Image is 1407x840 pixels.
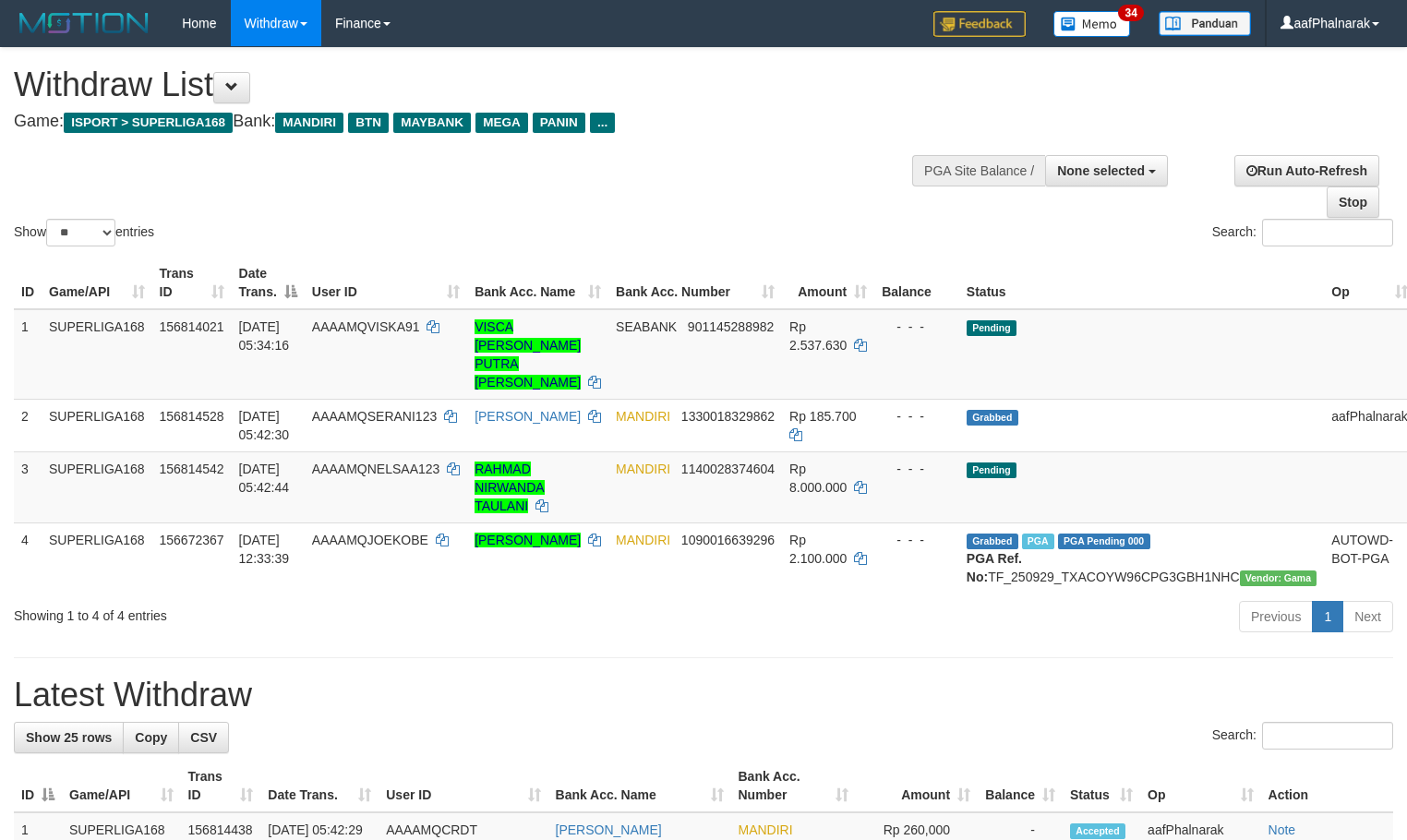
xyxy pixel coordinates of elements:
[1312,601,1343,632] a: 1
[882,407,952,426] div: - - -
[475,533,581,547] a: [PERSON_NAME]
[681,462,775,476] span: Copy 1140028374604 to clipboard
[1240,570,1317,586] span: Vendor URL: https://trx31.1velocity.biz
[14,677,1393,714] h1: Latest Withdraw
[1261,760,1393,812] th: Action
[681,533,775,547] span: Copy 1090016639296 to clipboard
[731,760,857,812] th: Bank Acc. Number: activate to sort column ascending
[123,722,179,753] a: Copy
[616,462,670,476] span: MANDIRI
[181,760,261,812] th: Trans ID: activate to sort column ascending
[1269,822,1296,837] a: Note
[42,451,152,522] td: SUPERLIGA168
[14,399,42,451] td: 2
[978,760,1063,812] th: Balance: activate to sort column ascending
[312,533,428,547] span: AAAAMQJOEKOBE
[1342,601,1393,632] a: Next
[1234,155,1379,186] a: Run Auto-Refresh
[275,113,343,133] span: MANDIRI
[135,730,167,745] span: Copy
[1212,219,1393,246] label: Search:
[967,410,1018,426] span: Grabbed
[1070,823,1125,839] span: Accepted
[967,551,1022,584] b: PGA Ref. No:
[874,257,959,309] th: Balance
[239,533,290,566] span: [DATE] 12:33:39
[14,113,920,131] h4: Game: Bank:
[688,319,774,334] span: Copy 901145288982 to clipboard
[14,599,572,625] div: Showing 1 to 4 of 4 entries
[62,760,181,812] th: Game/API: activate to sort column ascending
[14,309,42,400] td: 1
[1053,11,1131,37] img: Button%20Memo.svg
[42,399,152,451] td: SUPERLIGA168
[152,257,232,309] th: Trans ID: activate to sort column ascending
[782,257,874,309] th: Amount: activate to sort column ascending
[1262,219,1393,246] input: Search:
[239,319,290,353] span: [DATE] 05:34:16
[312,319,420,334] span: AAAAMQVISKA91
[312,409,437,424] span: AAAAMQSERANI123
[616,533,670,547] span: MANDIRI
[789,409,856,424] span: Rp 185.700
[1212,722,1393,750] label: Search:
[912,155,1045,186] div: PGA Site Balance /
[967,320,1016,336] span: Pending
[239,462,290,495] span: [DATE] 05:42:44
[160,319,224,334] span: 156814021
[160,409,224,424] span: 156814528
[14,522,42,594] td: 4
[1058,534,1150,549] span: PGA Pending
[475,319,581,390] a: VISCA [PERSON_NAME] PUTRA [PERSON_NAME]
[789,319,847,353] span: Rp 2.537.630
[160,533,224,547] span: 156672367
[789,533,847,566] span: Rp 2.100.000
[348,113,389,133] span: BTN
[64,113,233,133] span: ISPORT > SUPERLIGA168
[1063,760,1140,812] th: Status: activate to sort column ascending
[178,722,229,753] a: CSV
[1327,186,1379,218] a: Stop
[616,319,677,334] span: SEABANK
[616,409,670,424] span: MANDIRI
[14,760,62,812] th: ID: activate to sort column descending
[467,257,608,309] th: Bank Acc. Name: activate to sort column ascending
[190,730,217,745] span: CSV
[312,462,440,476] span: AAAAMQNELSAA123
[475,113,528,133] span: MEGA
[1239,601,1313,632] a: Previous
[14,257,42,309] th: ID
[959,257,1324,309] th: Status
[42,309,152,400] td: SUPERLIGA168
[260,760,379,812] th: Date Trans.: activate to sort column ascending
[42,257,152,309] th: Game/API: activate to sort column ascending
[882,460,952,478] div: - - -
[533,113,585,133] span: PANIN
[882,531,952,549] div: - - -
[160,462,224,476] span: 156814542
[608,257,782,309] th: Bank Acc. Number: activate to sort column ascending
[379,760,547,812] th: User ID: activate to sort column ascending
[882,318,952,336] div: - - -
[14,219,154,246] label: Show entries
[42,522,152,594] td: SUPERLIGA168
[305,257,467,309] th: User ID: activate to sort column ascending
[475,462,544,513] a: RAHMAD NIRWANDA TAULANI
[14,66,920,103] h1: Withdraw List
[933,11,1026,37] img: Feedback.jpg
[856,760,978,812] th: Amount: activate to sort column ascending
[1022,534,1054,549] span: Marked by aafsengchandara
[1045,155,1168,186] button: None selected
[556,822,662,837] a: [PERSON_NAME]
[789,462,847,495] span: Rp 8.000.000
[1118,5,1143,21] span: 34
[590,113,615,133] span: ...
[14,451,42,522] td: 3
[959,522,1324,594] td: TF_250929_TXACOYW96CPG3GBH1NHC
[26,730,112,745] span: Show 25 rows
[393,113,471,133] span: MAYBANK
[1057,163,1145,178] span: None selected
[239,409,290,442] span: [DATE] 05:42:30
[548,760,731,812] th: Bank Acc. Name: activate to sort column ascending
[1262,722,1393,750] input: Search:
